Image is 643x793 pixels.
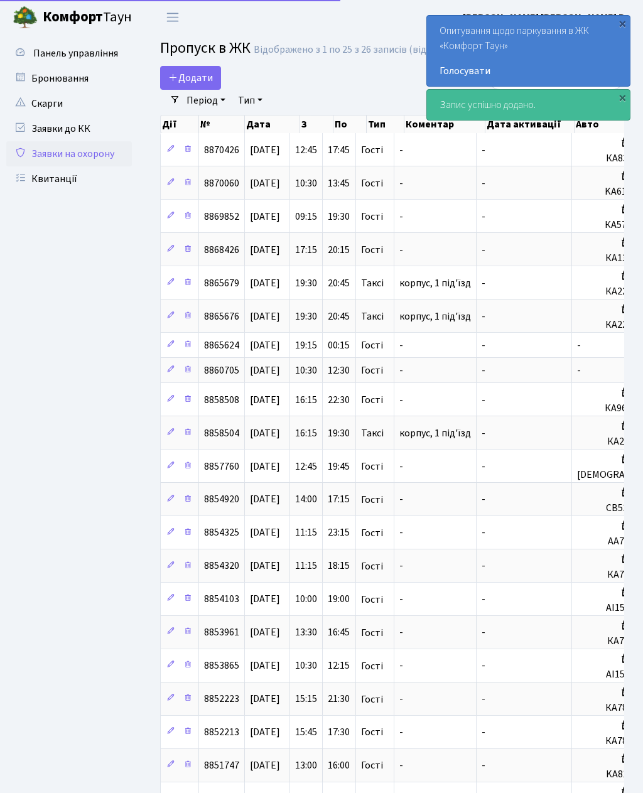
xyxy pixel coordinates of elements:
[361,212,383,222] span: Гості
[204,626,239,640] span: 8853961
[328,659,350,673] span: 12:15
[295,659,317,673] span: 10:30
[295,310,317,323] span: 19:30
[245,116,301,133] th: Дата
[399,659,403,673] span: -
[33,46,118,60] span: Панель управління
[295,276,317,290] span: 19:30
[399,693,403,706] span: -
[204,364,239,377] span: 8860705
[399,364,403,377] span: -
[250,693,280,706] span: [DATE]
[295,210,317,224] span: 09:15
[295,338,317,352] span: 19:15
[250,210,280,224] span: [DATE]
[250,310,280,323] span: [DATE]
[204,725,239,739] span: 8852213
[482,693,485,706] span: -
[250,143,280,157] span: [DATE]
[43,7,132,28] span: Таун
[440,63,617,78] a: Голосувати
[616,91,629,104] div: ×
[328,310,350,323] span: 20:45
[250,725,280,739] span: [DATE]
[404,116,485,133] th: Коментар
[295,426,317,440] span: 16:15
[328,143,350,157] span: 17:45
[399,758,403,772] span: -
[361,145,383,155] span: Гості
[482,460,485,473] span: -
[361,311,384,321] span: Таксі
[181,90,230,111] a: Період
[250,559,280,573] span: [DATE]
[399,526,403,540] span: -
[250,364,280,377] span: [DATE]
[361,365,383,375] span: Гості
[199,116,245,133] th: №
[577,364,581,377] span: -
[160,66,221,90] a: Додати
[399,626,403,640] span: -
[13,5,38,30] img: logo.png
[204,338,239,352] span: 8865624
[6,66,132,91] a: Бронювання
[328,559,350,573] span: 18:15
[160,37,251,59] span: Пропуск в ЖК
[204,210,239,224] span: 8869852
[399,143,403,157] span: -
[328,626,350,640] span: 16:45
[300,116,333,133] th: З
[361,727,383,737] span: Гості
[361,340,383,350] span: Гості
[204,393,239,407] span: 8858508
[399,176,403,190] span: -
[328,243,350,257] span: 20:15
[399,426,471,440] span: корпус, 1 під'їзд
[361,760,383,770] span: Гості
[295,758,317,772] span: 13:00
[427,90,630,120] div: Запис успішно додано.
[482,659,485,673] span: -
[295,626,317,640] span: 13:30
[482,338,485,352] span: -
[361,628,383,638] span: Гості
[328,338,350,352] span: 00:15
[295,393,317,407] span: 16:15
[295,493,317,507] span: 14:00
[295,593,317,607] span: 10:00
[157,7,188,28] button: Переключити навігацію
[328,426,350,440] span: 19:30
[399,310,471,323] span: корпус, 1 під'їзд
[6,116,132,141] a: Заявки до КК
[204,493,239,507] span: 8854920
[575,116,630,133] th: Авто
[399,725,403,739] span: -
[204,310,239,323] span: 8865676
[399,493,403,507] span: -
[250,243,280,257] span: [DATE]
[204,243,239,257] span: 8868426
[399,393,403,407] span: -
[482,393,485,407] span: -
[6,166,132,192] a: Квитанції
[482,210,485,224] span: -
[295,243,317,257] span: 17:15
[361,694,383,704] span: Гості
[295,364,317,377] span: 10:30
[482,310,485,323] span: -
[250,493,280,507] span: [DATE]
[6,41,132,66] a: Панель управління
[399,460,403,473] span: -
[250,338,280,352] span: [DATE]
[204,426,239,440] span: 8858504
[250,176,280,190] span: [DATE]
[328,276,350,290] span: 20:45
[399,210,403,224] span: -
[43,7,103,27] b: Комфорт
[399,338,403,352] span: -
[161,116,199,133] th: Дії
[361,245,383,255] span: Гості
[463,10,628,25] a: [PERSON_NAME] [PERSON_NAME] В.
[328,176,350,190] span: 13:45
